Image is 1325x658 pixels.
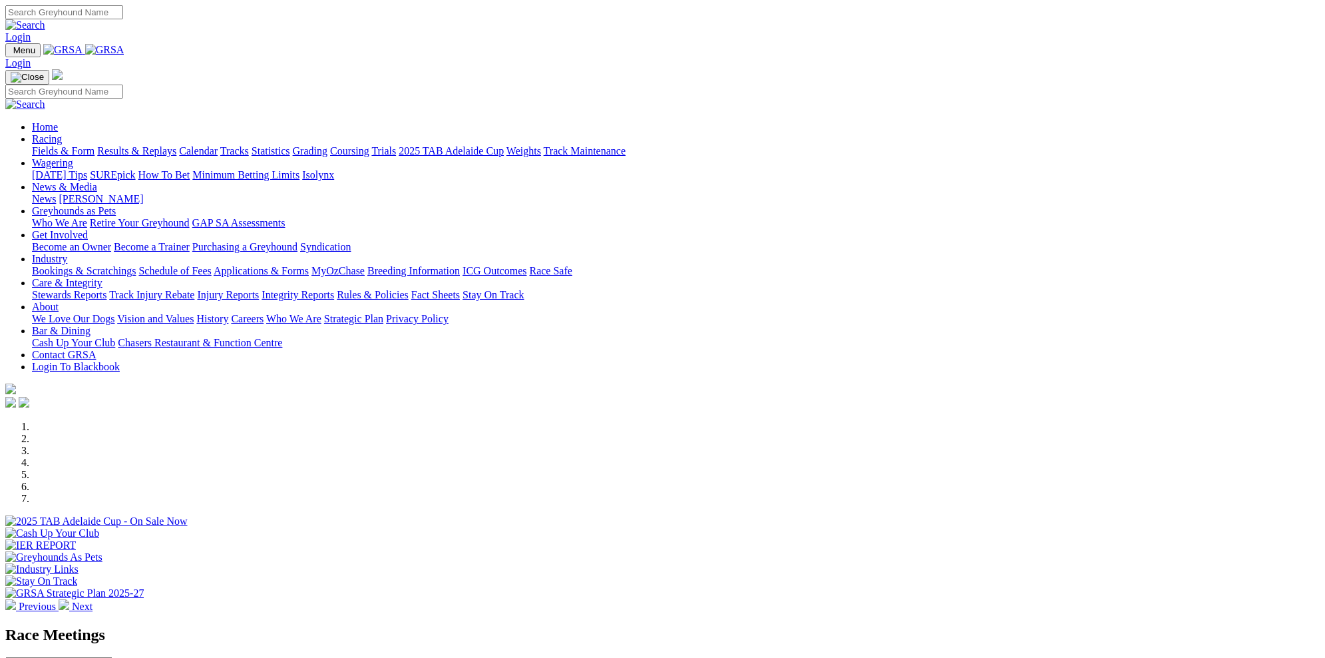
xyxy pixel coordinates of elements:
a: Fact Sheets [411,289,460,300]
div: Industry [32,265,1320,277]
div: Bar & Dining [32,337,1320,349]
a: Wagering [32,157,73,168]
img: IER REPORT [5,539,76,551]
a: GAP SA Assessments [192,217,285,228]
a: Race Safe [529,265,572,276]
a: Isolynx [302,169,334,180]
img: Search [5,99,45,111]
div: Greyhounds as Pets [32,217,1320,229]
img: chevron-left-pager-white.svg [5,599,16,610]
a: Login To Blackbook [32,361,120,372]
a: Grading [293,145,327,157]
a: Track Injury Rebate [109,289,194,300]
a: History [196,313,228,324]
a: Next [59,601,93,612]
a: 2025 TAB Adelaide Cup [399,145,504,157]
a: Schedule of Fees [138,265,211,276]
a: Careers [231,313,264,324]
a: Contact GRSA [32,349,96,360]
a: Statistics [252,145,290,157]
img: Greyhounds As Pets [5,551,102,563]
a: Who We Are [266,313,321,324]
div: About [32,313,1320,325]
a: Home [32,121,58,133]
a: Breeding Information [367,265,460,276]
a: SUREpick [90,169,135,180]
a: Chasers Restaurant & Function Centre [118,337,282,348]
a: Fields & Form [32,145,95,157]
span: Previous [19,601,56,612]
a: Login [5,57,31,69]
div: Racing [32,145,1320,157]
a: News [32,193,56,204]
button: Toggle navigation [5,43,41,57]
a: Retire Your Greyhound [90,217,190,228]
img: Close [11,72,44,83]
a: Become a Trainer [114,241,190,252]
a: Applications & Forms [214,265,309,276]
a: Calendar [179,145,218,157]
a: Get Involved [32,229,88,240]
a: Bar & Dining [32,325,91,336]
h2: Race Meetings [5,626,1320,644]
a: Injury Reports [197,289,259,300]
a: Privacy Policy [386,313,449,324]
img: GRSA [85,44,124,56]
img: 2025 TAB Adelaide Cup - On Sale Now [5,515,188,527]
a: Trials [371,145,396,157]
a: How To Bet [138,169,190,180]
a: Tracks [220,145,249,157]
a: Syndication [300,241,351,252]
a: Login [5,31,31,43]
a: Become an Owner [32,241,111,252]
img: GRSA Strategic Plan 2025-27 [5,587,144,599]
a: MyOzChase [311,265,365,276]
img: Industry Links [5,563,79,575]
img: Cash Up Your Club [5,527,99,539]
img: chevron-right-pager-white.svg [59,599,69,610]
a: Purchasing a Greyhound [192,241,297,252]
a: [PERSON_NAME] [59,193,143,204]
img: Search [5,19,45,31]
a: Cash Up Your Club [32,337,115,348]
a: Minimum Betting Limits [192,169,299,180]
a: Bookings & Scratchings [32,265,136,276]
a: Care & Integrity [32,277,102,288]
a: Stay On Track [463,289,524,300]
img: Stay On Track [5,575,77,587]
a: Stewards Reports [32,289,106,300]
input: Search [5,5,123,19]
a: About [32,301,59,312]
a: Industry [32,253,67,264]
img: logo-grsa-white.png [5,384,16,394]
input: Search [5,85,123,99]
img: logo-grsa-white.png [52,69,63,80]
a: Integrity Reports [262,289,334,300]
a: Vision and Values [117,313,194,324]
a: Previous [5,601,59,612]
div: Wagering [32,169,1320,181]
a: News & Media [32,181,97,192]
a: ICG Outcomes [463,265,526,276]
span: Next [72,601,93,612]
a: Strategic Plan [324,313,383,324]
a: We Love Our Dogs [32,313,114,324]
span: Menu [13,45,35,55]
div: Get Involved [32,241,1320,253]
a: Weights [506,145,541,157]
a: Track Maintenance [544,145,626,157]
img: facebook.svg [5,397,16,408]
a: Racing [32,133,62,145]
div: News & Media [32,193,1320,205]
a: Coursing [330,145,369,157]
div: Care & Integrity [32,289,1320,301]
a: Results & Replays [97,145,176,157]
a: [DATE] Tips [32,169,87,180]
a: Rules & Policies [337,289,409,300]
img: twitter.svg [19,397,29,408]
button: Toggle navigation [5,70,49,85]
a: Greyhounds as Pets [32,205,116,216]
img: GRSA [43,44,83,56]
a: Who We Are [32,217,87,228]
